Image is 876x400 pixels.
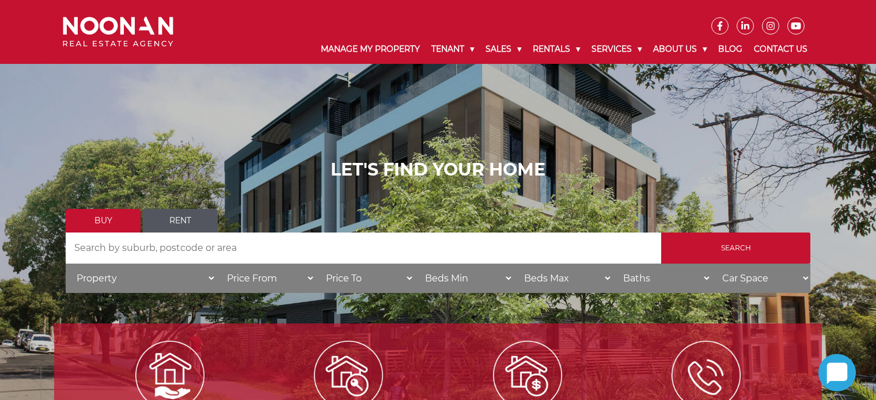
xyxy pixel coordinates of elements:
[712,35,748,64] a: Blog
[66,159,810,180] h1: LET'S FIND YOUR HOME
[66,233,661,264] input: Search by suburb, postcode or area
[66,209,141,233] a: Buy
[315,35,426,64] a: Manage My Property
[480,35,527,64] a: Sales
[527,35,586,64] a: Rentals
[63,17,173,47] img: Noonan Real Estate Agency
[661,233,810,264] input: Search
[426,35,480,64] a: Tenant
[586,35,647,64] a: Services
[143,209,218,233] a: Rent
[748,35,813,64] a: Contact Us
[647,35,712,64] a: About Us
